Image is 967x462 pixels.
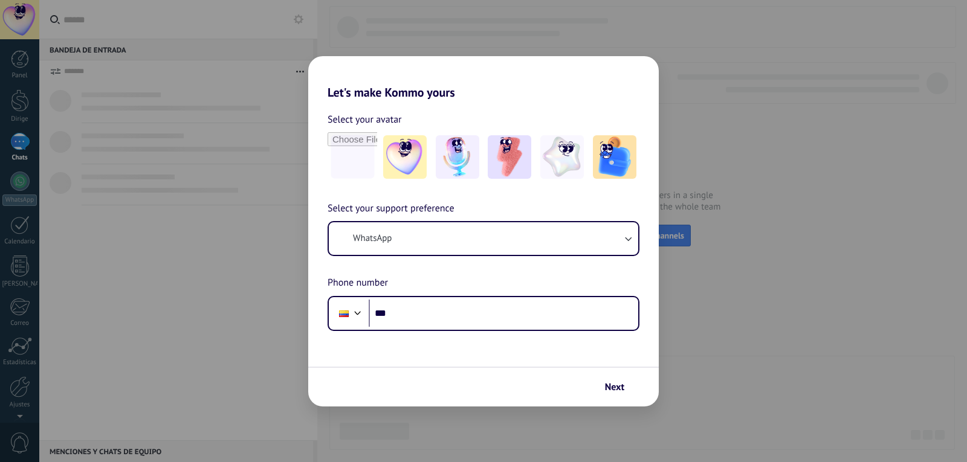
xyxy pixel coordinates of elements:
[383,135,427,179] img: -1.jpeg
[329,222,638,255] button: WhatsApp
[436,135,479,179] img: -2.jpeg
[605,383,624,391] span: Next
[488,135,531,179] img: -3.jpeg
[353,233,392,245] span: WhatsApp
[328,275,388,291] span: Phone number
[308,56,659,100] h2: Let's make Kommo yours
[328,112,402,127] span: Select your avatar
[600,377,641,397] button: Next
[328,201,454,217] span: Select your support preference
[593,135,636,179] img: -5.jpeg
[332,301,355,326] div: Colombia: + 57
[540,135,584,179] img: -4.jpeg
